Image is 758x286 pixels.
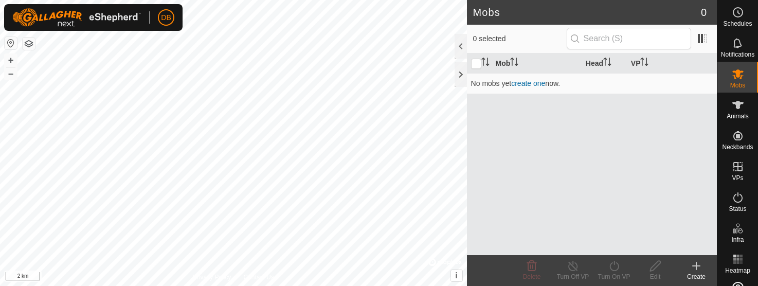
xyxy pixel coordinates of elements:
[731,237,744,243] span: Infra
[567,28,691,49] input: Search (S)
[473,33,567,44] span: 0 selected
[593,272,635,281] div: Turn On VP
[523,273,541,280] span: Delete
[727,113,749,119] span: Animals
[467,73,717,94] td: No mobs yet now.
[730,82,745,88] span: Mobs
[243,273,274,282] a: Contact Us
[582,53,627,74] th: Head
[492,53,582,74] th: Mob
[603,59,611,67] p-sorticon: Activate to sort
[12,8,141,27] img: Gallagher Logo
[193,273,231,282] a: Privacy Policy
[473,6,701,19] h2: Mobs
[721,51,754,58] span: Notifications
[676,272,717,281] div: Create
[5,67,17,80] button: –
[451,270,462,281] button: i
[5,54,17,66] button: +
[552,272,593,281] div: Turn Off VP
[23,38,35,50] button: Map Layers
[723,21,752,27] span: Schedules
[635,272,676,281] div: Edit
[481,59,490,67] p-sorticon: Activate to sort
[511,79,545,87] a: create one
[732,175,743,181] span: VPs
[729,206,746,212] span: Status
[722,144,753,150] span: Neckbands
[5,37,17,49] button: Reset Map
[640,59,648,67] p-sorticon: Activate to sort
[701,5,707,20] span: 0
[161,12,171,23] span: DB
[627,53,717,74] th: VP
[455,271,457,280] span: i
[510,59,518,67] p-sorticon: Activate to sort
[725,267,750,274] span: Heatmap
